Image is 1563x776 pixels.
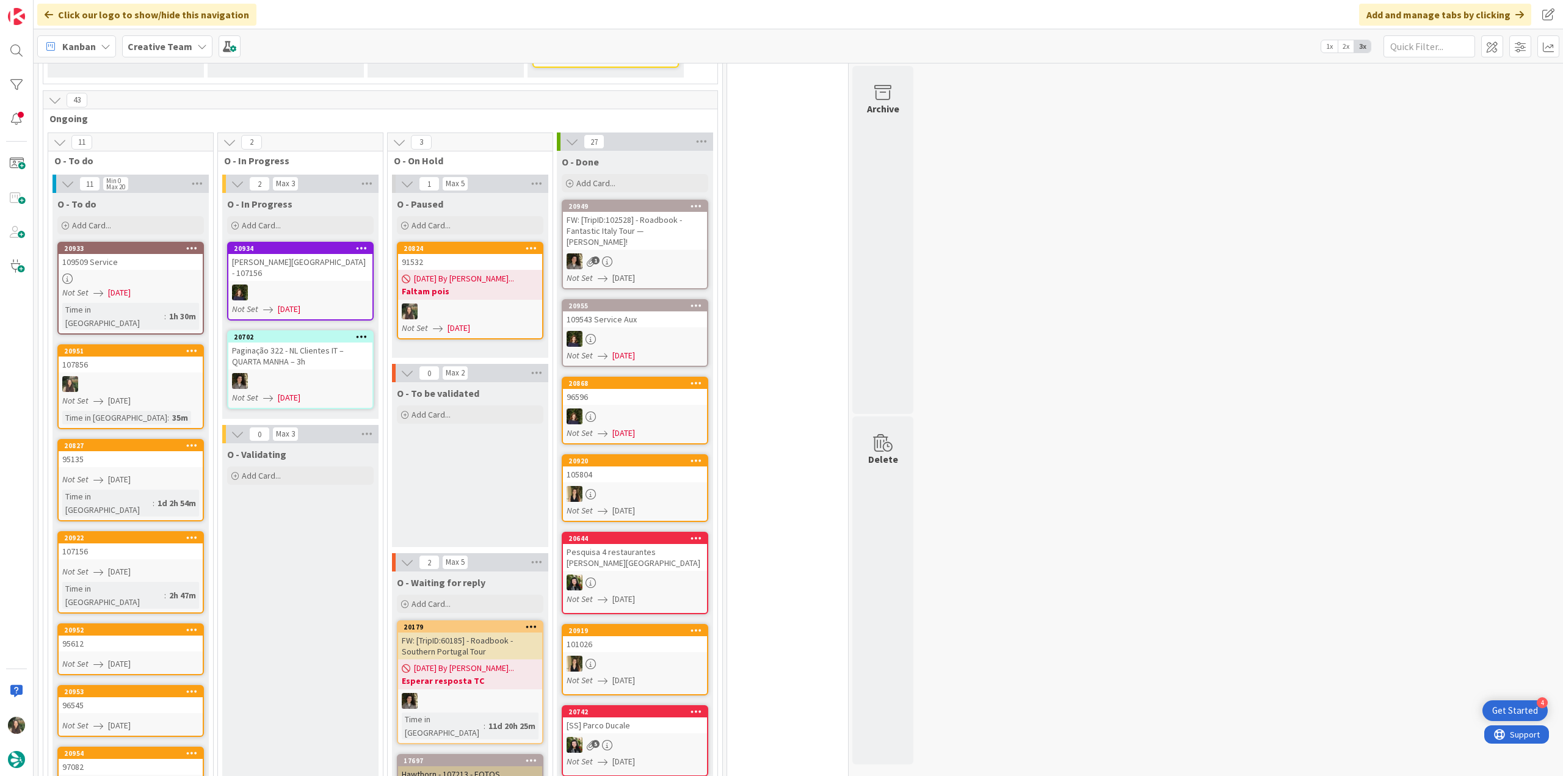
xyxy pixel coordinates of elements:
[49,112,702,125] span: Ongoing
[567,575,582,590] img: BC
[108,394,131,407] span: [DATE]
[59,625,203,651] div: 2095295612
[419,555,440,570] span: 2
[563,717,707,733] div: [SS] Parco Ducale
[228,332,372,369] div: 20702Paginação 322 - NL Clientes IT – QUARTA MANHA – 3h
[563,575,707,590] div: BC
[568,302,707,310] div: 20955
[108,286,131,299] span: [DATE]
[241,135,262,150] span: 2
[64,441,203,450] div: 20827
[59,686,203,697] div: 20953
[568,457,707,465] div: 20920
[227,198,292,210] span: O - In Progress
[164,589,166,602] span: :
[242,470,281,481] span: Add Card...
[612,504,635,517] span: [DATE]
[59,376,203,392] div: IG
[59,254,203,270] div: 109509 Service
[402,285,539,297] b: Faltam pois
[567,427,593,438] i: Not Set
[563,656,707,672] div: SP
[397,387,479,399] span: O - To be validated
[868,452,898,466] div: Delete
[612,674,635,687] span: [DATE]
[398,243,542,254] div: 20824
[59,440,203,467] div: 2082795135
[448,322,470,335] span: [DATE]
[563,300,707,311] div: 20955
[563,533,707,571] div: 20644Pesquisa 4 restaurantes [PERSON_NAME][GEOGRAPHIC_DATA]
[59,748,203,775] div: 2095497082
[414,662,514,675] span: [DATE] By [PERSON_NAME]...
[59,532,203,559] div: 20922107156
[563,455,707,466] div: 20920
[59,759,203,775] div: 97082
[567,331,582,347] img: MC
[108,658,131,670] span: [DATE]
[62,287,89,298] i: Not Set
[108,473,131,486] span: [DATE]
[1482,700,1548,721] div: Open Get Started checklist, remaining modules: 4
[568,708,707,716] div: 20742
[1321,40,1338,53] span: 1x
[106,184,125,190] div: Max 20
[224,154,368,167] span: O - In Progress
[64,244,203,253] div: 20933
[563,625,707,636] div: 20919
[128,40,192,53] b: Creative Team
[567,756,593,767] i: Not Set
[278,391,300,404] span: [DATE]
[57,344,204,429] a: 20951107856IGNot Set[DATE]Time in [GEOGRAPHIC_DATA]:35m
[57,685,204,737] a: 2095396545Not Set[DATE]
[563,311,707,327] div: 109543 Service Aux
[446,559,465,565] div: Max 5
[404,244,542,253] div: 20824
[228,254,372,281] div: [PERSON_NAME][GEOGRAPHIC_DATA] - 107156
[167,411,169,424] span: :
[232,303,258,314] i: Not Set
[563,737,707,753] div: BC
[398,303,542,319] div: IG
[563,636,707,652] div: 101026
[8,8,25,25] img: Visit kanbanzone.com
[402,675,539,687] b: Esperar resposta TC
[232,285,248,300] img: MC
[484,719,485,733] span: :
[59,243,203,270] div: 20933109509 Service
[276,431,295,437] div: Max 3
[398,622,542,633] div: 20179
[59,636,203,651] div: 95612
[563,201,707,250] div: 20949FW: [TripID:102528] - Roadbook - Fantastic Italy Tour — [PERSON_NAME]!
[62,376,78,392] img: IG
[228,285,372,300] div: MC
[584,134,604,149] span: 27
[563,486,707,502] div: SP
[567,272,593,283] i: Not Set
[227,330,374,409] a: 20702Paginação 322 - NL Clientes IT – QUARTA MANHA – 3hMSNot Set[DATE]
[567,486,582,502] img: SP
[154,496,199,510] div: 1d 2h 54m
[59,243,203,254] div: 20933
[228,373,372,389] div: MS
[562,200,708,289] a: 20949FW: [TripID:102528] - Roadbook - Fantastic Italy Tour — [PERSON_NAME]!MSNot Set[DATE]
[62,582,164,609] div: Time in [GEOGRAPHIC_DATA]
[568,626,707,635] div: 20919
[108,719,131,732] span: [DATE]
[563,378,707,389] div: 20868
[232,373,248,389] img: MS
[398,755,542,766] div: 17697
[164,310,166,323] span: :
[562,624,708,695] a: 20919101026SPNot Set[DATE]
[228,243,372,254] div: 20934
[276,181,295,187] div: Max 3
[562,454,708,522] a: 20920105804SPNot Set[DATE]
[62,720,89,731] i: Not Set
[398,622,542,659] div: 20179FW: [TripID:60185] - Roadbook - Southern Portugal Tour
[59,451,203,467] div: 95135
[227,242,374,321] a: 20934[PERSON_NAME][GEOGRAPHIC_DATA] - 107156MCNot Set[DATE]
[59,357,203,372] div: 107856
[64,626,203,634] div: 20952
[398,633,542,659] div: FW: [TripID:60185] - Roadbook - Southern Portugal Tour
[59,625,203,636] div: 20952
